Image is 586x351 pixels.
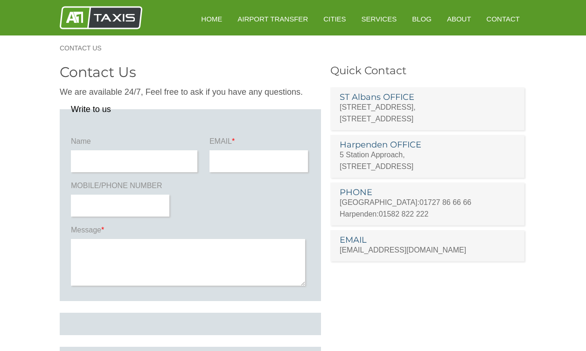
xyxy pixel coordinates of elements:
[379,210,429,218] a: 01582 822 222
[440,7,478,30] a: About
[71,136,200,150] label: Name
[71,105,111,113] legend: Write to us
[330,65,526,76] h3: Quick Contact
[340,188,515,197] h3: PHONE
[340,236,515,244] h3: EMAIL
[340,246,466,254] a: [EMAIL_ADDRESS][DOMAIN_NAME]
[340,93,515,101] h3: ST Albans OFFICE
[340,101,515,125] p: [STREET_ADDRESS], [STREET_ADDRESS]
[419,198,471,206] a: 01727 86 66 66
[340,197,515,208] p: [GEOGRAPHIC_DATA]:
[317,7,352,30] a: Cities
[60,6,142,29] img: A1 Taxis
[60,86,321,98] p: We are available 24/7, Feel free to ask if you have any questions.
[340,208,515,220] p: Harpenden:
[60,45,111,51] a: Contact Us
[195,7,229,30] a: HOME
[60,65,321,79] h2: Contact Us
[405,7,438,30] a: Blog
[355,7,404,30] a: Services
[340,140,515,149] h3: Harpenden OFFICE
[71,181,171,195] label: MOBILE/PHONE NUMBER
[340,149,515,172] p: 5 Station Approach, [STREET_ADDRESS]
[231,7,314,30] a: Airport Transfer
[209,136,310,150] label: EMAIL
[480,7,526,30] a: Contact
[71,225,310,239] label: Message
